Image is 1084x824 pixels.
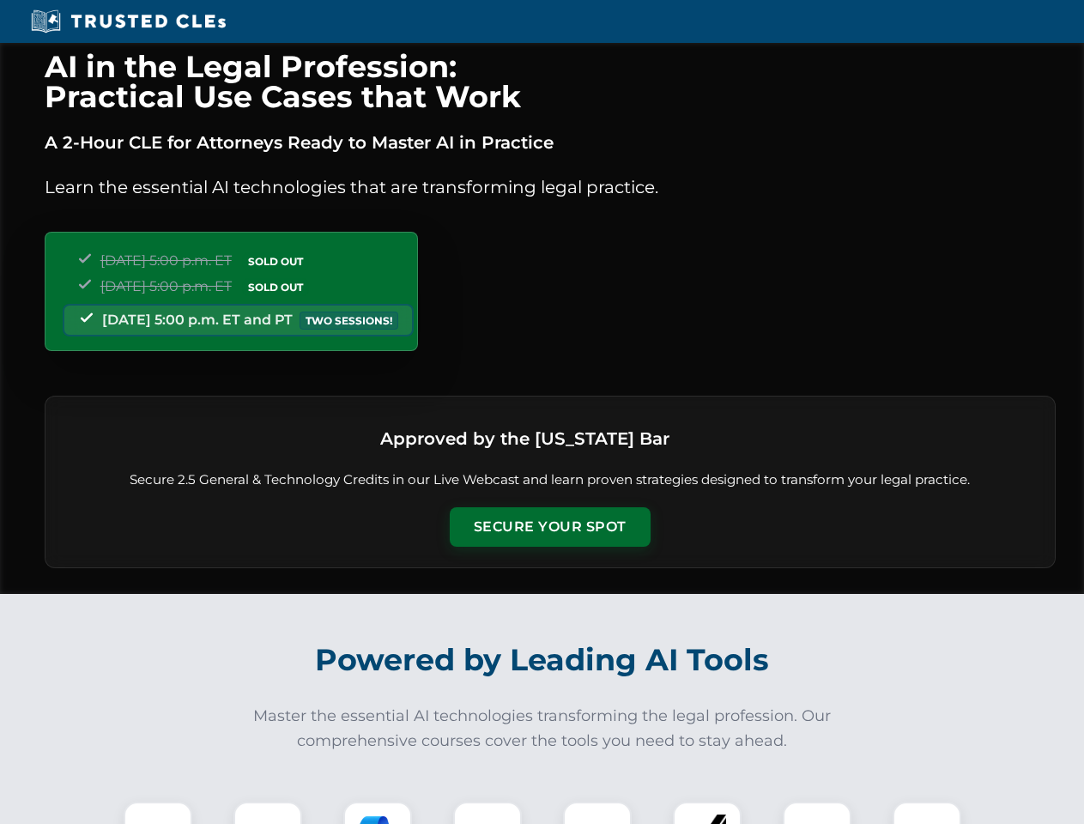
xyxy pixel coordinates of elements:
[26,9,231,34] img: Trusted CLEs
[380,423,669,454] h3: Approved by the [US_STATE] Bar
[450,507,651,547] button: Secure Your Spot
[676,417,719,460] img: Logo
[100,252,232,269] span: [DATE] 5:00 p.m. ET
[242,252,309,270] span: SOLD OUT
[242,278,309,296] span: SOLD OUT
[45,51,1056,112] h1: AI in the Legal Profession: Practical Use Cases that Work
[67,630,1018,690] h2: Powered by Leading AI Tools
[45,173,1056,201] p: Learn the essential AI technologies that are transforming legal practice.
[100,278,232,294] span: [DATE] 5:00 p.m. ET
[242,704,843,754] p: Master the essential AI technologies transforming the legal profession. Our comprehensive courses...
[45,129,1056,156] p: A 2-Hour CLE for Attorneys Ready to Master AI in Practice
[66,470,1034,490] p: Secure 2.5 General & Technology Credits in our Live Webcast and learn proven strategies designed ...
